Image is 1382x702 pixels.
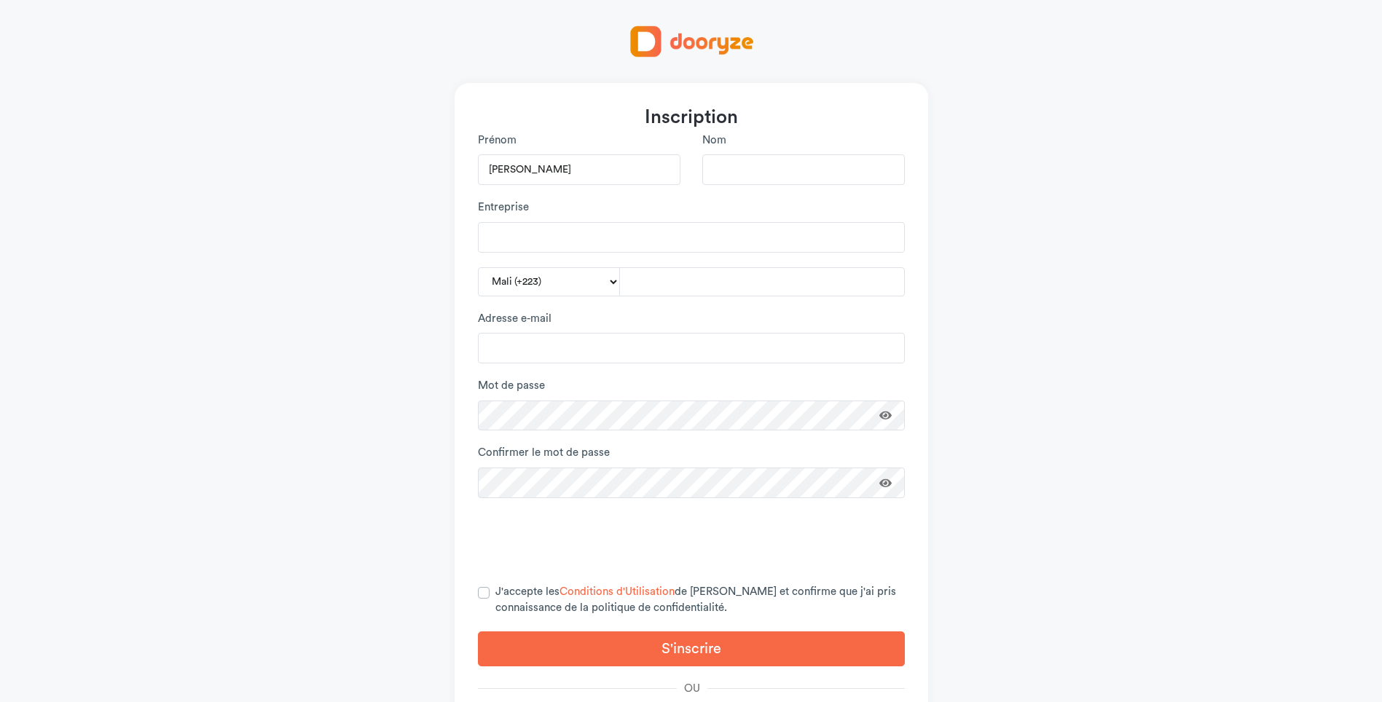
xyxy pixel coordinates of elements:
h1: Inscription [478,106,905,129]
label: Nom [702,133,726,149]
label: Confirmer le mot de passe [478,445,610,462]
iframe: reCAPTCHA [478,513,699,569]
label: Entreprise [478,200,529,216]
label: Prénom [478,133,517,149]
label: J'accepte les de [PERSON_NAME] et confirme que j'ai pris connaissance de la politique de confiden... [495,584,905,617]
a: Conditions d'Utilisation [560,586,675,597]
label: Adresse e-mail [478,311,551,328]
img: Logo [626,22,757,61]
span: ou [677,681,707,698]
button: S'inscrire [478,631,905,666]
label: Mot de passe [478,378,545,395]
